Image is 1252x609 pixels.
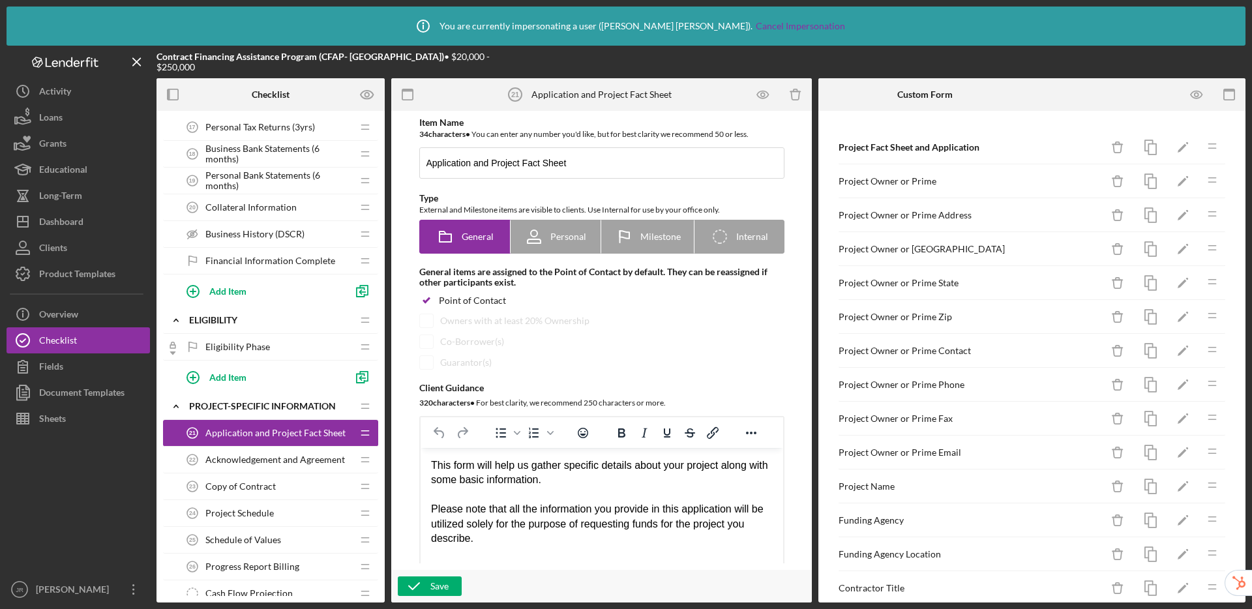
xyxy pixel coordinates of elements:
button: Underline [656,424,678,442]
div: Project-Specific Information [189,401,352,411]
button: Document Templates [7,379,150,406]
b: Contract Financing Assistance Program (CFAP- [GEOGRAPHIC_DATA]) [156,51,444,62]
tspan: 18 [189,151,196,157]
tspan: 21 [189,430,196,436]
b: 34 character s • [419,129,470,139]
button: Insert/edit link [702,424,724,442]
button: Save [398,576,462,596]
button: Bold [610,424,633,442]
button: Reveal or hide additional toolbar items [740,424,762,442]
div: External and Milestone items are visible to clients. Use Internal for use by your office only. [419,203,784,216]
div: Project Owner or [GEOGRAPHIC_DATA] [839,244,1101,254]
b: Checklist [252,89,290,100]
div: Project Name [839,481,1101,492]
div: Project Owner or Prime Zip [839,312,1101,322]
a: Checklist [7,327,150,353]
span: Application and Project Fact Sheet [205,428,346,438]
button: Fields [7,353,150,379]
tspan: 22 [189,456,196,463]
button: Add Item [176,364,346,390]
div: Educational [39,156,87,186]
div: Fields [39,353,63,383]
div: Project Owner or Prime Address [839,210,1101,220]
div: Grants [39,130,67,160]
span: Personal Bank Statements (6 months) [205,170,352,191]
span: Business History (DSCR) [205,229,305,239]
tspan: 23 [189,483,196,490]
span: Collateral Information [205,202,297,213]
tspan: 26 [189,563,196,570]
div: Product Templates [39,261,115,290]
span: Personal Tax Returns (3yrs) [205,122,315,132]
div: Guarantor(s) [440,357,492,368]
div: Activity [39,78,71,108]
button: Sheets [7,406,150,432]
div: Overview [39,301,78,331]
div: Item Name [419,117,784,128]
div: • $20,000 - $250,000 [156,52,520,72]
tspan: 17 [189,124,196,130]
b: 320 character s • [419,398,475,408]
div: Project Owner or Prime Phone [839,379,1101,390]
button: Redo [451,424,473,442]
iframe: Rich Text Area [421,448,783,594]
div: Bullet list [490,424,522,442]
button: Add Item [176,278,346,304]
b: Custom Form [897,89,953,100]
div: Add Item [209,364,246,389]
button: Long-Term [7,183,150,209]
button: Product Templates [7,261,150,287]
tspan: 25 [189,537,196,543]
div: Point of Contact [439,295,506,306]
div: Numbered list [523,424,556,442]
div: [PERSON_NAME] [33,576,117,606]
span: Copy of Contract [205,481,276,492]
a: Clients [7,235,150,261]
button: Dashboard [7,209,150,235]
div: Type [419,193,784,203]
div: Long-Term [39,183,82,212]
div: Contractor Title [839,583,1101,593]
button: Emojis [572,424,594,442]
b: Project Fact Sheet and Application [839,141,979,153]
span: Schedule of Values [205,535,281,545]
div: Client Guidance [419,383,784,393]
button: Educational [7,156,150,183]
div: Project Owner or Prime Contact [839,346,1101,356]
span: Project Schedule [205,508,274,518]
div: Clients [39,235,67,264]
div: Funding Agency Location [839,549,1101,559]
button: Overview [7,301,150,327]
div: Project Owner or Prime Email [839,447,1101,458]
div: You are currently impersonating a user ( [PERSON_NAME] [PERSON_NAME] ). [407,10,845,42]
span: Internal [736,231,768,242]
div: Loans [39,104,63,134]
span: Financial Information Complete [205,256,335,266]
div: Project Owner or Prime [839,176,1101,186]
span: Acknowledgement and Agreement [205,454,345,465]
div: Eligibility [189,315,352,325]
a: Grants [7,130,150,156]
span: Cash Flow Projection [205,588,293,599]
button: Strikethrough [679,424,701,442]
span: Progress Report Billing [205,561,299,572]
span: Eligibility Phase [205,342,270,352]
div: Dashboard [39,209,83,238]
text: JR [16,586,23,593]
tspan: 19 [189,177,196,184]
div: Project Owner or Prime Fax [839,413,1101,424]
button: Italic [633,424,655,442]
div: Application and Project Fact Sheet [531,89,672,100]
button: Loans [7,104,150,130]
